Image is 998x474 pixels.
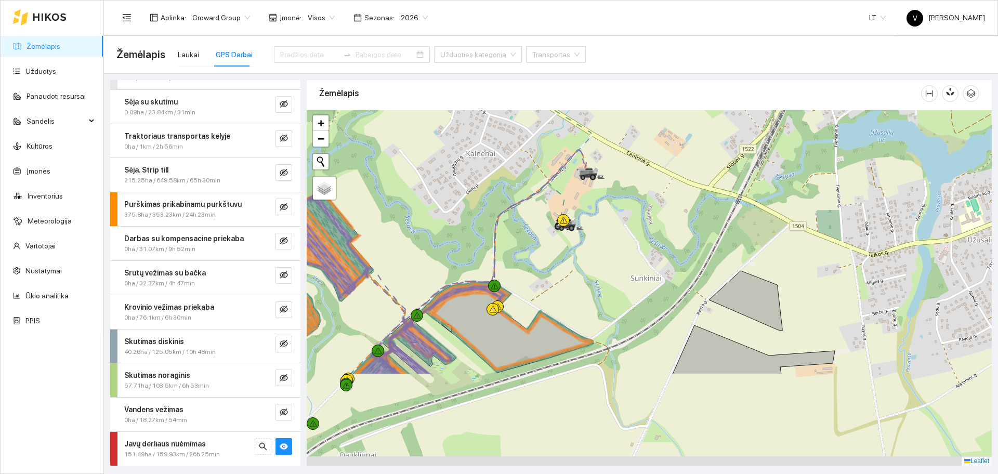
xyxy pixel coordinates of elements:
[269,14,277,22] span: shop
[124,381,209,391] span: 57.71ha / 103.5km / 6h 53min
[280,100,288,110] span: eye-invisible
[124,371,190,379] strong: Skutimas noraginis
[124,269,206,277] strong: Srutų vežimas su bačka
[27,111,86,131] span: Sandėlis
[110,363,300,397] div: Skutimas noraginis57.71ha / 103.5km / 6h 53mineye-invisible
[124,200,242,208] strong: Purškimas prikabinamu purkštuvu
[116,46,165,63] span: Žemėlapis
[124,142,183,152] span: 0ha / 1km / 2h 56min
[150,14,158,22] span: layout
[343,50,351,59] span: swap-right
[913,10,917,27] span: V
[124,166,168,174] strong: Sėja. Strip till
[122,13,132,22] span: menu-fold
[161,12,186,23] span: Aplinka :
[216,49,253,60] div: GPS Darbai
[124,279,195,288] span: 0ha / 32.37km / 4h 47min
[280,12,301,23] span: Įmonė :
[27,42,60,50] a: Žemėlapis
[275,438,292,455] button: eye
[280,442,288,452] span: eye
[110,432,300,466] div: Javų derliaus nuėmimas151.49ha / 159.93km / 26h 25minsearcheye
[124,244,195,254] span: 0ha / 31.07km / 9h 52min
[313,131,329,147] a: Zoom out
[275,130,292,147] button: eye-invisible
[280,168,288,178] span: eye-invisible
[280,408,288,418] span: eye-invisible
[124,176,220,186] span: 215.25ha / 649.58km / 65h 30min
[401,10,428,25] span: 2026
[922,89,937,98] span: column-width
[124,108,195,117] span: 0.09ha / 23.84km / 31min
[110,90,300,124] div: Sėja su skutimu0.09ha / 23.84km / 31mineye-invisible
[192,10,250,25] span: Groward Group
[275,404,292,420] button: eye-invisible
[255,438,271,455] button: search
[124,450,220,459] span: 151.49ha / 159.93km / 26h 25min
[25,292,69,300] a: Ūkio analitika
[318,132,324,145] span: −
[110,398,300,431] div: Vandens vežimas0ha / 18.27km / 54mineye-invisible
[124,440,206,448] strong: Javų derliaus nuėmimas
[869,10,886,25] span: LT
[27,167,50,175] a: Įmonės
[280,271,288,281] span: eye-invisible
[313,115,329,131] a: Zoom in
[124,98,178,106] strong: Sėja su skutimu
[275,233,292,249] button: eye-invisible
[275,301,292,318] button: eye-invisible
[280,339,288,349] span: eye-invisible
[356,49,414,60] input: Pabaigos data
[364,12,395,23] span: Sezonas :
[280,134,288,144] span: eye-invisible
[124,405,183,414] strong: Vandens vežimas
[25,317,40,325] a: PPIS
[921,85,938,102] button: column-width
[124,347,216,357] span: 40.26ha / 125.05km / 10h 48min
[25,267,62,275] a: Nustatymai
[27,142,52,150] a: Kultūros
[28,192,63,200] a: Inventorius
[110,330,300,363] div: Skutimas diskinis40.26ha / 125.05km / 10h 48mineye-invisible
[178,49,199,60] div: Laukai
[116,7,137,28] button: menu-fold
[275,336,292,352] button: eye-invisible
[280,305,288,315] span: eye-invisible
[275,96,292,113] button: eye-invisible
[110,295,300,329] div: Krovinio vežimas priekaba0ha / 76.1km / 6h 30mineye-invisible
[124,313,191,323] span: 0ha / 76.1km / 6h 30min
[964,457,989,465] a: Leaflet
[343,50,351,59] span: to
[319,78,921,108] div: Žemėlapis
[280,203,288,213] span: eye-invisible
[110,158,300,192] div: Sėja. Strip till215.25ha / 649.58km / 65h 30mineye-invisible
[280,374,288,384] span: eye-invisible
[313,154,329,169] button: Initiate a new search
[275,199,292,215] button: eye-invisible
[124,234,244,243] strong: Darbas su kompensacine priekaba
[313,177,336,200] a: Layers
[275,370,292,386] button: eye-invisible
[318,116,324,129] span: +
[124,337,184,346] strong: Skutimas diskinis
[275,164,292,181] button: eye-invisible
[28,217,72,225] a: Meteorologija
[280,49,339,60] input: Pradžios data
[110,124,300,158] div: Traktoriaus transportas kelyje0ha / 1km / 2h 56mineye-invisible
[308,10,335,25] span: Visos
[124,303,214,311] strong: Krovinio vežimas priekaba
[353,14,362,22] span: calendar
[27,92,86,100] a: Panaudoti resursai
[110,261,300,295] div: Srutų vežimas su bačka0ha / 32.37km / 4h 47mineye-invisible
[110,192,300,226] div: Purškimas prikabinamu purkštuvu375.8ha / 353.23km / 24h 23mineye-invisible
[124,415,187,425] span: 0ha / 18.27km / 54min
[280,236,288,246] span: eye-invisible
[259,442,267,452] span: search
[124,210,216,220] span: 375.8ha / 353.23km / 24h 23min
[124,132,230,140] strong: Traktoriaus transportas kelyje
[110,227,300,260] div: Darbas su kompensacine priekaba0ha / 31.07km / 9h 52mineye-invisible
[25,242,56,250] a: Vartotojai
[25,67,56,75] a: Užduotys
[275,267,292,284] button: eye-invisible
[907,14,985,22] span: [PERSON_NAME]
